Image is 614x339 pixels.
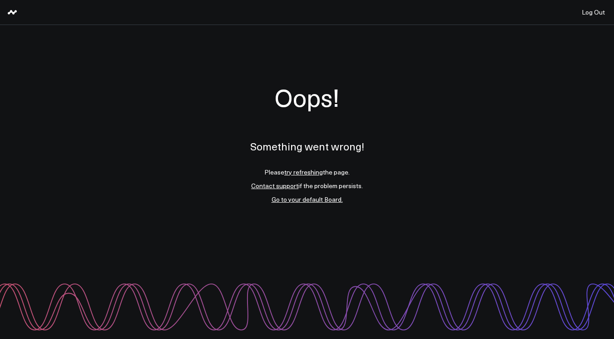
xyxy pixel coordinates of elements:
[250,127,364,165] p: Something went wrong!
[251,181,298,190] a: Contact support
[250,179,364,193] li: if the problem persists.
[250,165,364,179] li: Please the page.
[284,168,323,176] a: try refreshing
[250,80,364,114] h1: Oops!
[272,195,343,204] a: Go to your default Board.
